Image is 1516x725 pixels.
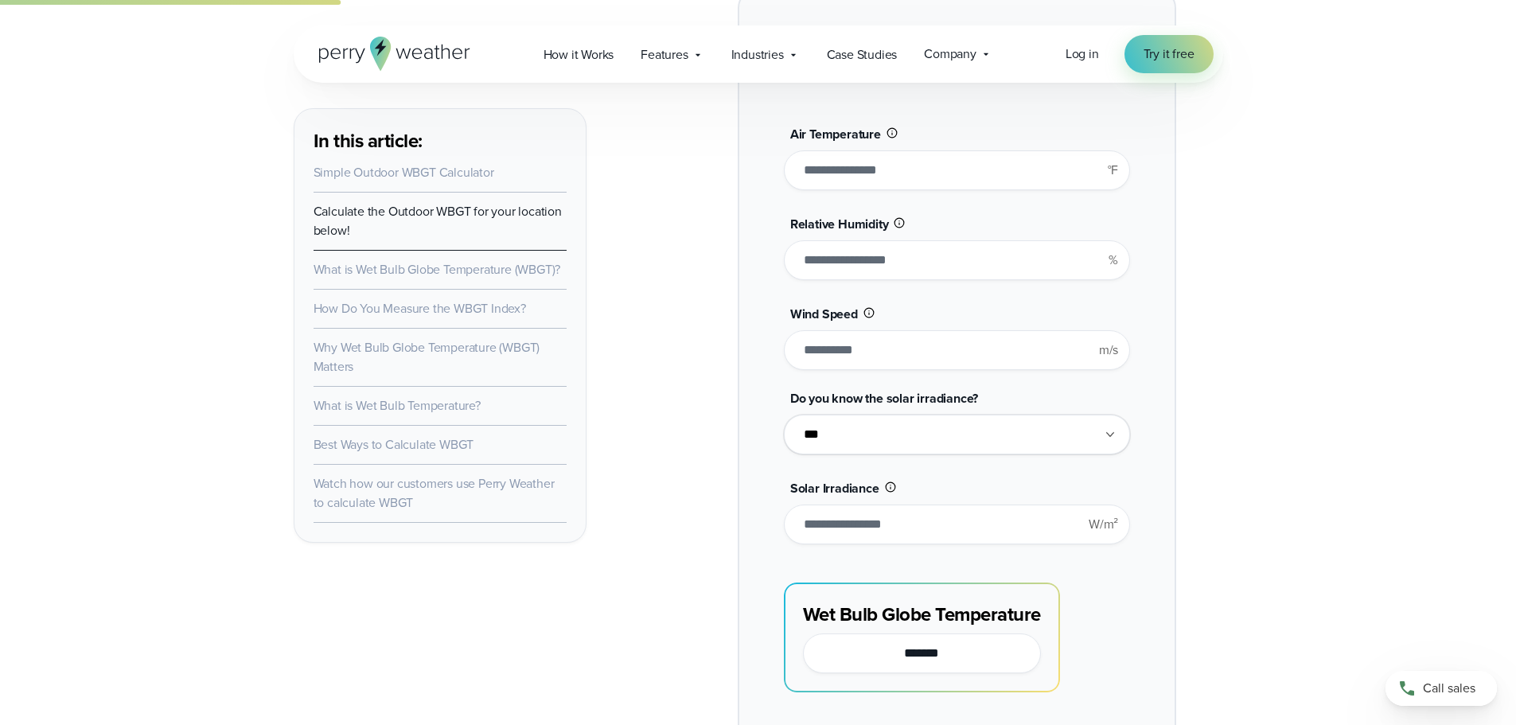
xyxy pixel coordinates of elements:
a: Calculate the Outdoor WBGT for your location below! [314,202,562,240]
span: Call sales [1423,679,1475,698]
span: Try it free [1144,45,1194,64]
a: How it Works [530,38,628,71]
a: What is Wet Bulb Globe Temperature (WBGT)? [314,260,561,279]
a: Try it free [1124,35,1214,73]
span: Air Temperature [790,125,881,143]
span: Case Studies [827,45,898,64]
a: Call sales [1385,671,1497,706]
a: Case Studies [813,38,911,71]
a: Log in [1066,45,1099,64]
span: How it Works [544,45,614,64]
a: Simple Outdoor WBGT Calculator [314,163,494,181]
a: Watch how our customers use Perry Weather to calculate WBGT [314,474,555,512]
span: Do you know the solar irradiance? [790,389,978,407]
a: How Do You Measure the WBGT Index? [314,299,526,318]
span: Industries [731,45,784,64]
span: Wind Speed [790,305,858,323]
a: Why Wet Bulb Globe Temperature (WBGT) Matters [314,338,540,376]
span: Log in [1066,45,1099,63]
span: Relative Humidity [790,215,889,233]
span: Company [924,45,976,64]
span: Solar Irradiance [790,479,879,497]
span: Features [641,45,688,64]
a: What is Wet Bulb Temperature? [314,396,481,415]
h3: In this article: [314,128,567,154]
a: Best Ways to Calculate WBGT [314,435,474,454]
